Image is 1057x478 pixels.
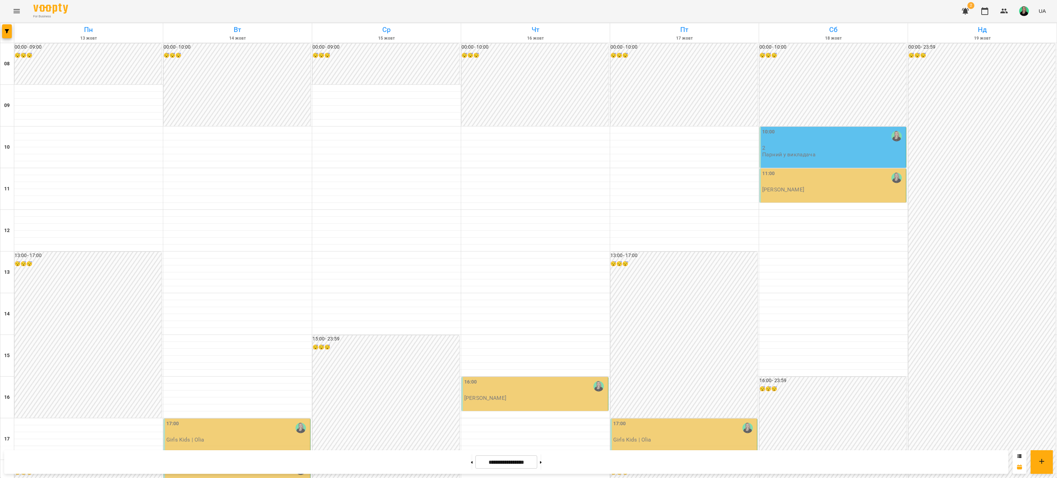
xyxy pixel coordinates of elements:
[909,24,1056,35] h6: Нд
[909,35,1056,42] h6: 19 жовт
[759,52,906,59] h6: 😴😴😴
[742,423,753,433] img: Ольга Борисова
[15,52,161,59] h6: 😴😴😴
[461,43,608,51] h6: 00:00 - 10:00
[759,43,906,51] h6: 00:00 - 10:00
[33,14,68,19] span: For Business
[611,24,758,35] h6: Пт
[15,35,162,42] h6: 13 жовт
[313,35,460,42] h6: 15 жовт
[759,377,906,385] h6: 16:00 - 23:59
[610,52,757,59] h6: 😴😴😴
[4,310,10,318] h6: 14
[462,24,609,35] h6: Чт
[464,395,506,401] p: [PERSON_NAME]
[166,420,179,428] label: 17:00
[1036,5,1049,17] button: UA
[967,2,974,9] span: 2
[613,437,651,443] p: Girls Kids | Olia
[15,260,161,268] h6: 😴😴😴
[461,52,608,59] h6: 😴😴😴
[762,170,775,178] label: 11:00
[1019,6,1029,16] img: 1f6d48d5277748e278928e082bb47431.png
[313,43,459,51] h6: 00:00 - 09:00
[166,437,205,443] p: Girls Kids | Olia
[164,52,310,59] h6: 😴😴😴
[164,35,311,42] h6: 14 жовт
[613,420,626,428] label: 17:00
[462,35,609,42] h6: 16 жовт
[4,185,10,193] h6: 11
[4,102,10,109] h6: 09
[313,344,459,351] h6: 😴😴😴
[15,43,161,51] h6: 00:00 - 09:00
[610,252,757,259] h6: 13:00 - 17:00
[4,352,10,360] h6: 15
[760,24,907,35] h6: Сб
[762,128,775,136] label: 10:00
[296,423,306,433] img: Ольга Борисова
[313,335,459,343] h6: 15:00 - 23:59
[15,252,161,259] h6: 13:00 - 17:00
[760,35,907,42] h6: 18 жовт
[593,381,604,392] img: Ольга Борисова
[313,52,459,59] h6: 😴😴😴
[4,394,10,401] h6: 16
[759,385,906,393] h6: 😴😴😴
[164,24,311,35] h6: Вт
[1039,7,1046,15] span: UA
[313,24,460,35] h6: Ср
[4,143,10,151] h6: 10
[15,24,162,35] h6: Пн
[4,269,10,276] h6: 13
[4,435,10,443] h6: 17
[762,145,905,151] p: 2
[908,43,1055,51] h6: 00:00 - 23:59
[4,227,10,234] h6: 12
[33,3,68,14] img: Voopty Logo
[610,260,757,268] h6: 😴😴😴
[891,131,902,141] img: Ольга Борисова
[164,43,310,51] h6: 00:00 - 10:00
[891,173,902,183] img: Ольга Борисова
[611,35,758,42] h6: 17 жовт
[464,378,477,386] label: 16:00
[762,187,804,192] p: [PERSON_NAME]
[762,151,816,157] p: Парний у викладача
[908,52,1055,59] h6: 😴😴😴
[4,60,10,68] h6: 08
[610,43,757,51] h6: 00:00 - 10:00
[8,3,25,19] button: Menu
